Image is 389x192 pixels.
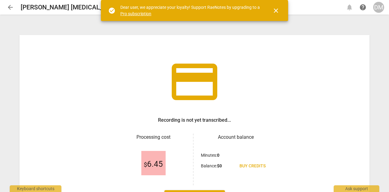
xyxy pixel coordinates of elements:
a: Buy credits [235,161,270,172]
h2: [PERSON_NAME] [MEDICAL_DATA] coaching-20250812_133547-Meeting Recording [21,4,260,11]
span: check_circle [108,7,115,14]
b: $ 0 [217,163,222,168]
button: DM [373,2,384,13]
div: Ask support [334,185,379,192]
div: Keyboard shortcuts [10,185,61,192]
h3: Recording is not yet transcribed... [158,117,231,124]
span: arrow_back [7,4,14,11]
p: Balance : [201,163,222,169]
span: Buy credits [239,163,266,169]
span: credit_card [167,54,222,109]
button: Close [269,3,283,18]
span: 6.45 [144,160,163,169]
div: Dear user, we appreciate your loyalty! Support RaeNotes by upgrading to a [120,4,261,17]
h3: Processing cost [119,134,188,141]
p: Minutes : [201,152,219,159]
h3: Account balance [201,134,270,141]
a: Pro subscription [120,11,151,16]
a: Help [357,2,368,13]
span: close [272,7,280,14]
b: 0 [217,153,219,158]
span: help [359,4,367,11]
span: $ [144,161,147,168]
